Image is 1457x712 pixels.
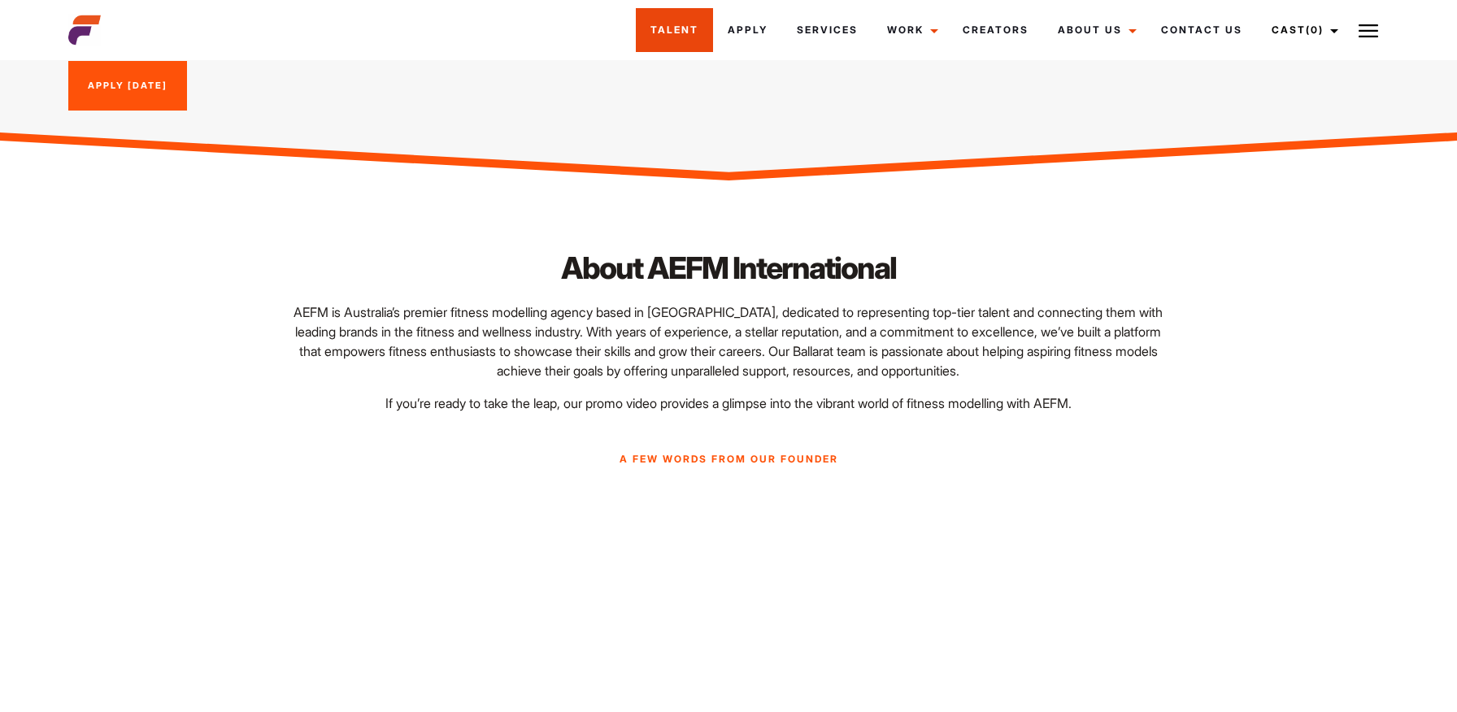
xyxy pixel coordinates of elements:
[1257,8,1348,52] a: Cast(0)
[713,8,782,52] a: Apply
[1306,24,1324,36] span: (0)
[1359,21,1378,41] img: Burger icon
[872,8,948,52] a: Work
[236,452,1221,467] p: A few words from our founder
[636,8,713,52] a: Talent
[1146,8,1257,52] a: Contact Us
[291,302,1165,380] p: AEFM is Australia’s premier fitness modelling agency based in [GEOGRAPHIC_DATA], dedicated to rep...
[291,247,1165,289] h2: About AEFM International
[782,8,872,52] a: Services
[291,393,1165,413] p: If you’re ready to take the leap, our promo video provides a glimpse into the vibrant world of fi...
[1043,8,1146,52] a: About Us
[948,8,1043,52] a: Creators
[68,61,187,111] a: Apply [DATE]
[68,14,101,46] img: cropped-aefm-brand-fav-22-square.png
